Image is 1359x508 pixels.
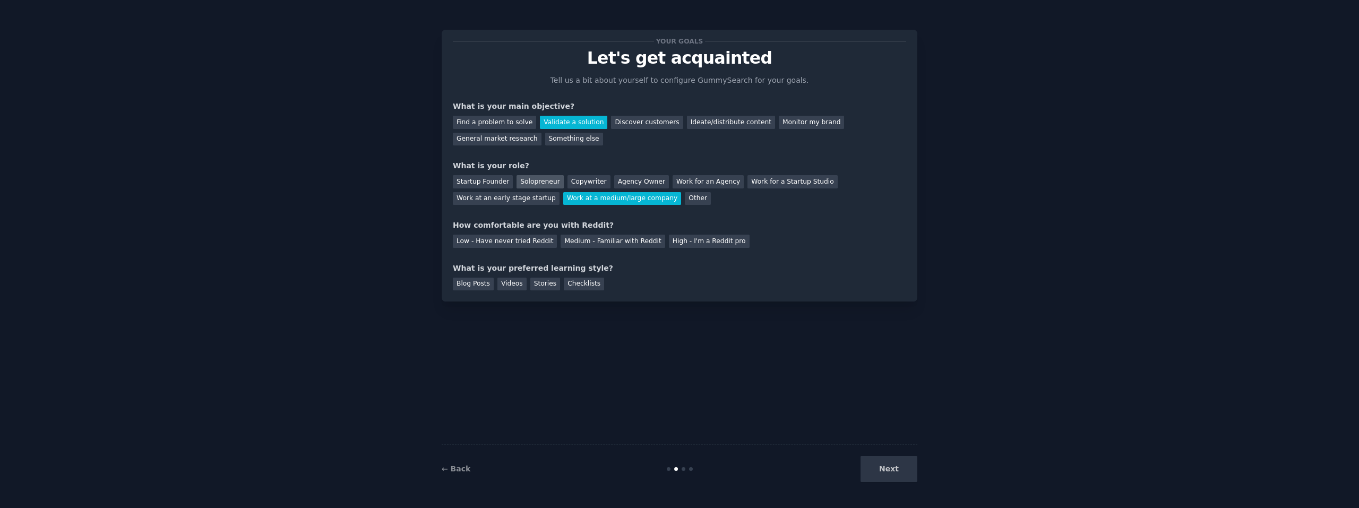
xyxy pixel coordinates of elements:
div: How comfortable are you with Reddit? [453,220,906,231]
div: What is your preferred learning style? [453,263,906,274]
div: Agency Owner [614,175,669,188]
div: Ideate/distribute content [687,116,775,129]
p: Tell us a bit about yourself to configure GummySearch for your goals. [546,75,813,86]
div: Checklists [564,278,604,291]
div: Copywriter [567,175,610,188]
div: High - I'm a Reddit pro [669,235,750,248]
div: Monitor my brand [779,116,844,129]
div: Work at an early stage startup [453,192,560,205]
div: Solopreneur [517,175,563,188]
p: Let's get acquainted [453,49,906,67]
div: Work for a Startup Studio [747,175,837,188]
div: What is your role? [453,160,906,171]
div: Low - Have never tried Reddit [453,235,557,248]
span: Your goals [654,36,705,47]
div: Work for an Agency [673,175,744,188]
div: Other [685,192,711,205]
div: Something else [545,133,603,146]
div: Validate a solution [540,116,607,129]
div: Discover customers [611,116,683,129]
div: Startup Founder [453,175,513,188]
div: Stories [530,278,560,291]
div: What is your main objective? [453,101,906,112]
div: Videos [497,278,527,291]
div: General market research [453,133,541,146]
div: Medium - Familiar with Reddit [561,235,665,248]
div: Work at a medium/large company [563,192,681,205]
div: Find a problem to solve [453,116,536,129]
a: ← Back [442,464,470,473]
div: Blog Posts [453,278,494,291]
